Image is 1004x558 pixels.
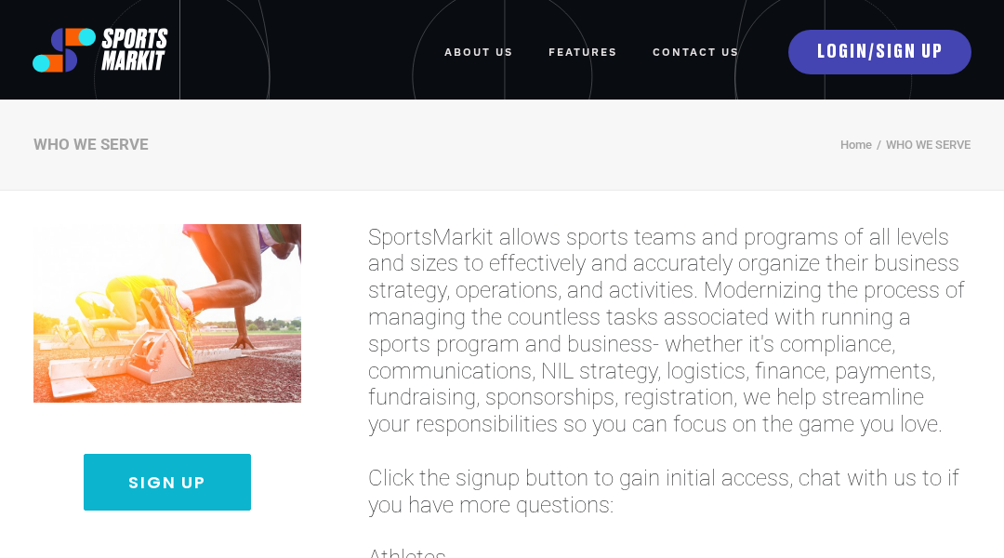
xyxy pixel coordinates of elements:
[84,454,251,511] a: Sign Up
[368,224,971,438] span: SportsMarkit allows sports teams and programs of all levels and sizes to effectively and accurate...
[33,28,168,73] img: logo
[368,465,971,519] span: Click the signup button to gain initial access, chat with us to if you have more questions:
[788,30,971,74] a: LOGIN/SIGN UP
[872,135,971,156] li: WHO WE SERVE
[548,32,617,73] a: FEATURES
[33,134,149,154] div: WHO WE SERVE
[840,138,872,152] a: Home
[653,32,739,73] a: Contact Us
[444,32,513,73] a: ABOUT US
